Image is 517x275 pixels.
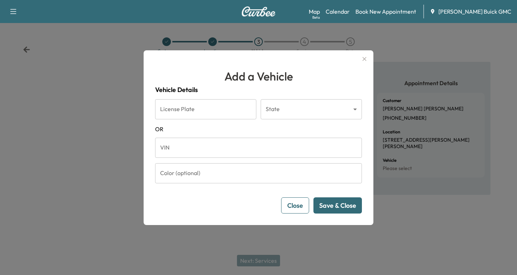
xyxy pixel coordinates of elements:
[355,7,416,16] a: Book New Appointment
[241,6,276,17] img: Curbee Logo
[155,68,362,85] h1: Add a Vehicle
[313,197,362,214] button: Save & Close
[281,197,309,214] button: Close
[438,7,511,16] span: [PERSON_NAME] Buick GMC
[312,15,320,20] div: Beta
[309,7,320,16] a: MapBeta
[326,7,350,16] a: Calendar
[155,85,362,95] h4: Vehicle Details
[155,125,362,133] span: OR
